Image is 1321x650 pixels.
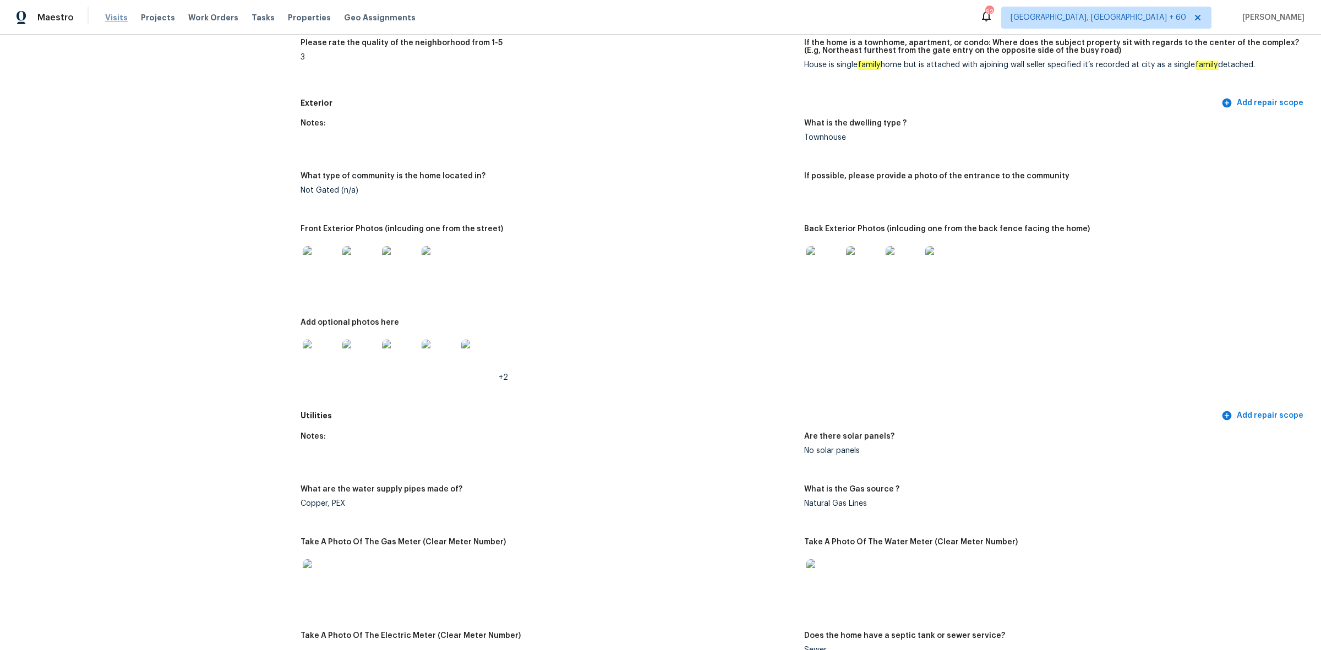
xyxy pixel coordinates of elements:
h5: Take A Photo Of The Electric Meter (Clear Meter Number) [301,632,521,640]
span: [GEOGRAPHIC_DATA], [GEOGRAPHIC_DATA] + 60 [1011,12,1186,23]
h5: Back Exterior Photos (inlcuding one from the back fence facing the home) [804,225,1090,233]
em: family [858,61,881,69]
h5: What type of community is the home located in? [301,172,485,180]
div: 3 [301,53,795,61]
h5: Utilities [301,410,1219,422]
h5: If possible, please provide a photo of the entrance to the community [804,172,1069,180]
h5: Please rate the quality of the neighborhood from 1-5 [301,39,503,47]
em: family [1195,61,1218,69]
span: Work Orders [188,12,238,23]
div: No solar panels [804,447,1299,455]
h5: Notes: [301,119,326,127]
h5: Exterior [301,97,1219,109]
span: Projects [141,12,175,23]
button: Add repair scope [1219,406,1308,426]
h5: Take A Photo Of The Water Meter (Clear Meter Number) [804,538,1018,546]
span: Tasks [252,14,275,21]
h5: What is the dwelling type ? [804,119,907,127]
h5: Notes: [301,433,326,440]
button: Add repair scope [1219,93,1308,113]
div: House is single home but is attached with ajoining wall seller specified it’s recorded at city as... [804,61,1299,69]
span: Geo Assignments [344,12,416,23]
span: Add repair scope [1224,96,1303,110]
h5: Are there solar panels? [804,433,894,440]
span: Maestro [37,12,74,23]
span: [PERSON_NAME] [1238,12,1304,23]
div: Natural Gas Lines [804,500,1299,507]
div: Townhouse [804,134,1299,141]
h5: If the home is a townhome, apartment, or condo: Where does the subject property sit with regards ... [804,39,1299,54]
span: Properties [288,12,331,23]
div: Not Gated (n/a) [301,187,795,194]
span: Visits [105,12,128,23]
h5: Front Exterior Photos (inlcuding one from the street) [301,225,503,233]
h5: Add optional photos here [301,319,399,326]
h5: Take A Photo Of The Gas Meter (Clear Meter Number) [301,538,506,546]
div: 620 [985,7,993,18]
h5: What is the Gas source ? [804,485,899,493]
span: Add repair scope [1224,409,1303,423]
div: Copper, PEX [301,500,795,507]
h5: What are the water supply pipes made of? [301,485,462,493]
h5: Does the home have a septic tank or sewer service? [804,632,1005,640]
span: +2 [499,374,508,381]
